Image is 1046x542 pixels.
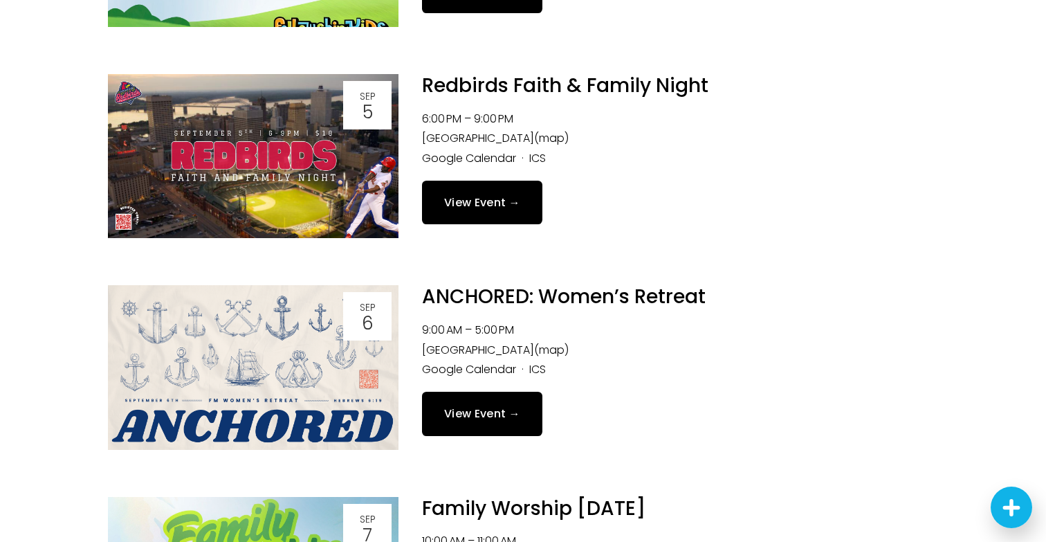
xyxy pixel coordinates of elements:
img: ANCHORED: Women’s Retreat [108,285,398,449]
a: ANCHORED: Women’s Retreat [422,283,706,310]
div: Sep [347,302,387,312]
a: (map) [534,130,569,146]
a: ICS [529,361,546,377]
a: View Event → [422,181,542,224]
div: 6 [347,314,387,332]
div: Sep [347,91,387,101]
a: Family Worship [DATE] [422,495,645,522]
li: [GEOGRAPHIC_DATA] [422,129,938,149]
a: View Event → [422,392,542,435]
a: Google Calendar [422,150,516,166]
time: 9:00 PM [474,111,513,127]
time: 5:00 PM [475,322,514,338]
time: 9:00 AM [422,322,462,338]
a: Google Calendar [422,361,516,377]
div: 5 [347,103,387,121]
div: Sep [347,514,387,524]
a: ICS [529,150,546,166]
a: (map) [534,342,569,358]
time: 6:00 PM [422,111,461,127]
img: Redbirds Faith & Family Night [108,74,398,238]
li: [GEOGRAPHIC_DATA] [422,341,938,361]
a: Redbirds Faith & Family Night [422,72,708,99]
